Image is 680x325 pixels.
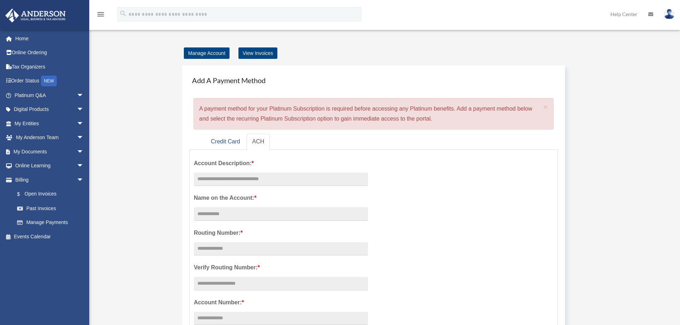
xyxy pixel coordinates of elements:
a: ACH [247,134,270,150]
span: arrow_drop_down [77,102,91,117]
span: arrow_drop_down [77,159,91,173]
a: $Open Invoices [10,187,95,202]
a: View Invoices [238,47,277,59]
a: Platinum Q&Aarrow_drop_down [5,88,95,102]
a: Order StatusNEW [5,74,95,88]
img: User Pic [664,9,675,19]
img: Anderson Advisors Platinum Portal [3,9,68,22]
label: Name on the Account: [194,193,368,203]
a: Past Invoices [10,201,95,215]
span: arrow_drop_down [77,173,91,187]
a: menu [96,12,105,19]
a: Manage Payments [10,215,91,230]
i: search [119,10,127,17]
span: arrow_drop_down [77,88,91,103]
label: Verify Routing Number: [194,263,368,273]
span: arrow_drop_down [77,131,91,145]
div: A payment method for your Platinum Subscription is required before accessing any Platinum benefit... [193,98,554,130]
a: Online Ordering [5,46,95,60]
div: NEW [41,76,57,86]
span: $ [21,190,25,199]
a: Credit Card [205,134,246,150]
button: Close [544,103,548,111]
label: Account Number: [194,298,368,308]
a: My Entitiesarrow_drop_down [5,116,95,131]
h4: Add A Payment Method [189,72,558,88]
a: Digital Productsarrow_drop_down [5,102,95,117]
a: Home [5,31,95,46]
a: Tax Organizers [5,60,95,74]
span: × [544,103,548,111]
a: Events Calendar [5,229,95,244]
a: Online Learningarrow_drop_down [5,159,95,173]
span: arrow_drop_down [77,144,91,159]
a: My Documentsarrow_drop_down [5,144,95,159]
a: Billingarrow_drop_down [5,173,95,187]
a: Manage Account [184,47,230,59]
label: Routing Number: [194,228,368,238]
label: Account Description: [194,158,368,168]
a: My Anderson Teamarrow_drop_down [5,131,95,145]
i: menu [96,10,105,19]
span: arrow_drop_down [77,116,91,131]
